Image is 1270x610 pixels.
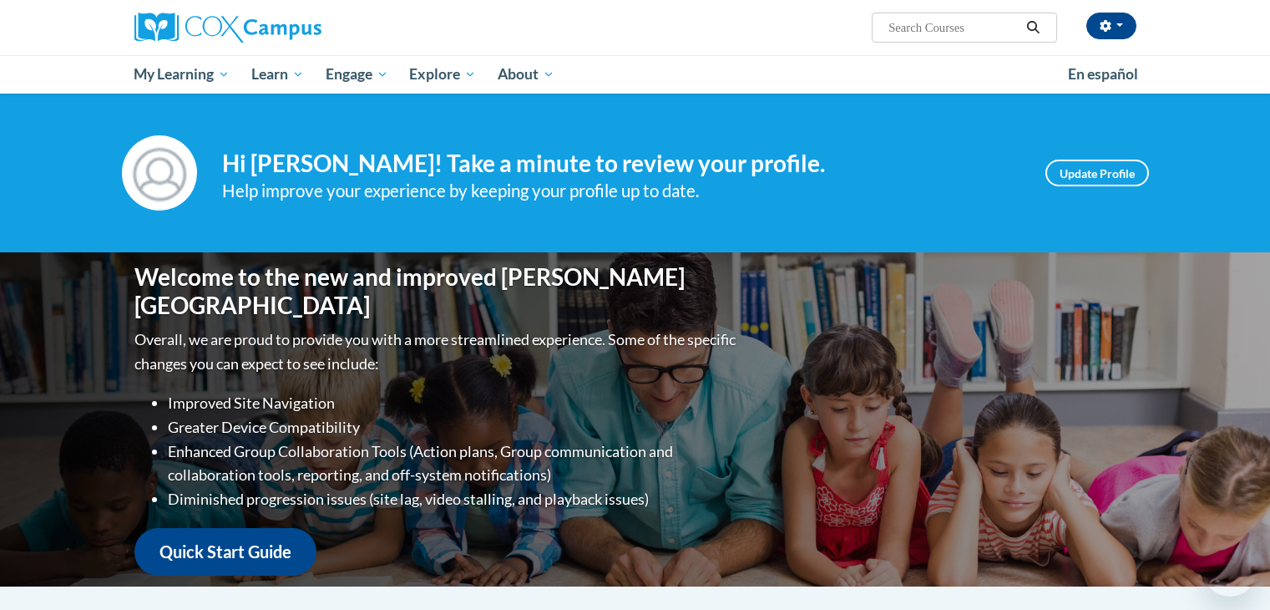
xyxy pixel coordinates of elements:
[498,64,554,84] span: About
[398,55,487,94] a: Explore
[1203,543,1257,597] iframe: Button to launch messaging window
[168,391,740,415] li: Improved Site Navigation
[222,150,1020,178] h4: Hi [PERSON_NAME]! Take a minute to review your profile.
[122,135,197,211] img: Profile Image
[326,64,388,84] span: Engage
[168,440,740,488] li: Enhanced Group Collaboration Tools (Action plans, Group communication and collaboration tools, re...
[124,55,241,94] a: My Learning
[487,55,565,94] a: About
[1045,160,1149,186] a: Update Profile
[1020,18,1045,38] button: Search
[240,55,315,94] a: Learn
[887,18,1020,38] input: Search Courses
[1057,57,1149,92] a: En español
[134,64,230,84] span: My Learning
[134,328,740,376] p: Overall, we are proud to provide you with a more streamlined experience. Some of the specific cha...
[109,55,1161,94] div: Main menu
[1086,13,1136,39] button: Account Settings
[1068,65,1138,83] span: En español
[168,487,740,511] li: Diminished progression issues (site lag, video stalling, and playback issues)
[409,64,476,84] span: Explore
[134,13,452,43] a: Cox Campus
[222,177,1020,205] div: Help improve your experience by keeping your profile up to date.
[134,13,321,43] img: Cox Campus
[251,64,304,84] span: Learn
[134,263,740,319] h1: Welcome to the new and improved [PERSON_NAME][GEOGRAPHIC_DATA]
[168,415,740,440] li: Greater Device Compatibility
[315,55,399,94] a: Engage
[134,528,316,576] a: Quick Start Guide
